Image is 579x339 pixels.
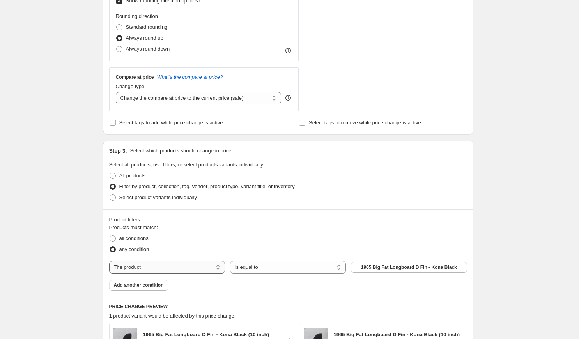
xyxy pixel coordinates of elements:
[109,147,127,155] h2: Step 3.
[119,184,295,189] span: Filter by product, collection, tag, vendor, product type, variant title, or inventory
[126,24,168,30] span: Standard rounding
[157,74,223,80] button: What's the compare at price?
[361,264,457,270] span: 1965 Big Fat Longboard D Fin - Kona Black
[309,120,421,125] span: Select tags to remove while price change is active
[109,216,467,224] div: Product filters
[130,147,231,155] p: Select which products should change in price
[119,194,197,200] span: Select product variants individually
[119,173,146,178] span: All products
[143,332,269,337] span: 1965 Big Fat Longboard D Fin - Kona Black (10 inch)
[109,162,263,168] span: Select all products, use filters, or select products variants individually
[116,83,145,89] span: Change type
[284,94,292,102] div: help
[109,304,467,310] h6: PRICE CHANGE PREVIEW
[109,313,236,319] span: 1 product variant would be affected by this price change:
[119,235,149,241] span: all conditions
[109,280,168,291] button: Add another condition
[116,13,158,19] span: Rounding direction
[119,120,223,125] span: Select tags to add while price change is active
[119,246,149,252] span: any condition
[116,74,154,80] h3: Compare at price
[109,224,158,230] span: Products must match:
[334,332,460,337] span: 1965 Big Fat Longboard D Fin - Kona Black (10 inch)
[351,262,467,273] button: 1965 Big Fat Longboard D Fin - Kona Black
[126,35,163,41] span: Always round up
[126,46,170,52] span: Always round down
[114,282,164,288] span: Add another condition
